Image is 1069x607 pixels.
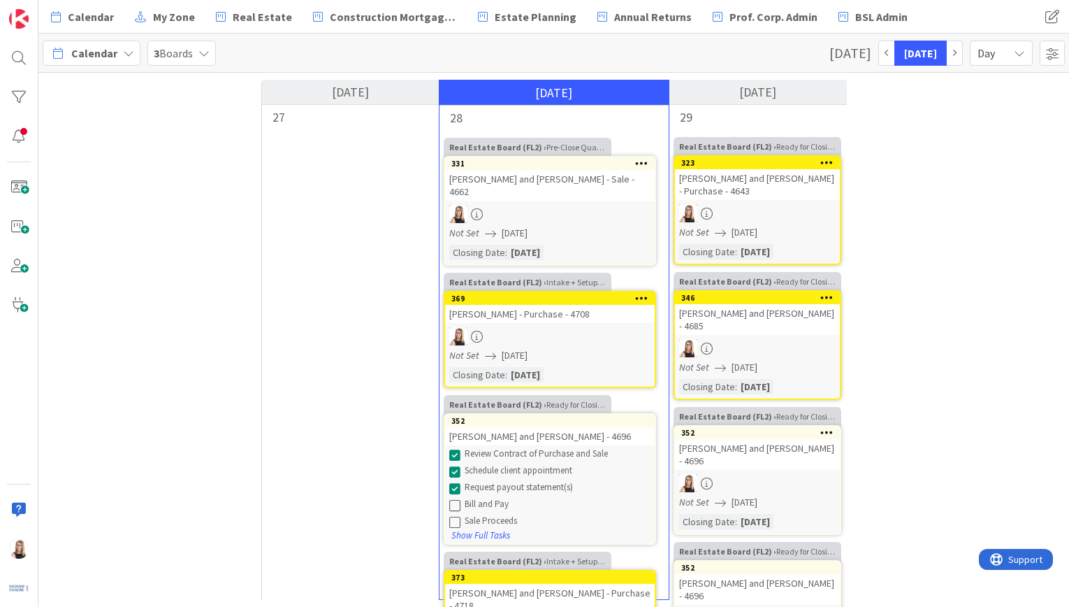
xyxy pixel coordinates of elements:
[737,514,773,529] div: [DATE]
[208,4,300,29] a: Real Estate
[679,204,697,222] img: DB
[445,157,655,201] div: 331[PERSON_NAME] and [PERSON_NAME] - Sale - 4662
[444,291,656,388] a: 369[PERSON_NAME] - Purchase - 4708DBNot Set[DATE]Closing Date:[DATE]
[894,41,947,66] button: [DATE]
[495,8,576,25] span: Estate Planning
[449,277,546,287] b: Real Estate Board (FL2) ›
[444,138,611,159] div: Pre-Close Quality Check
[679,339,697,357] img: DB
[445,292,655,305] div: 369
[669,80,847,105] div: [DATE]
[732,360,757,375] span: [DATE]
[502,348,528,363] span: [DATE]
[9,539,29,559] img: DB
[737,244,773,259] div: [DATE]
[735,379,737,394] span: :
[262,80,439,105] div: [DATE]
[675,562,840,574] div: 352
[675,292,840,335] div: 346[PERSON_NAME] and [PERSON_NAME] - 4685
[675,292,840,304] div: 346
[729,8,817,25] span: Prof. Corp. Admin
[675,304,840,335] div: [PERSON_NAME] and [PERSON_NAME] - 4685
[675,169,840,200] div: [PERSON_NAME] and [PERSON_NAME] - Purchase - 4643
[445,292,655,323] div: 369[PERSON_NAME] - Purchase - 4708
[444,413,656,545] a: 352[PERSON_NAME] and [PERSON_NAME] - 4696Review Contract of Purchase and SaleSchedule client appo...
[502,226,528,241] span: [DATE]
[675,562,840,605] div: 352[PERSON_NAME] and [PERSON_NAME] - 4696
[445,415,655,427] div: 352
[465,515,650,527] div: Sale Proceeds
[732,495,757,510] span: [DATE]
[830,4,916,29] a: BSL Admin
[675,574,840,605] div: [PERSON_NAME] and [PERSON_NAME] - 4696
[445,415,655,445] div: 352[PERSON_NAME] and [PERSON_NAME] - 4696
[679,361,709,373] i: Not Set
[43,4,122,29] a: Calendar
[675,339,840,357] div: DB
[9,578,29,598] img: avatar
[450,108,669,127] div: 28
[679,379,735,394] div: Closing Date
[445,305,655,323] div: [PERSON_NAME] - Purchase - 4708
[29,2,64,19] span: Support
[154,45,193,62] span: Boards
[681,158,840,168] div: 323
[449,245,505,260] div: Closing Date
[737,379,773,394] div: [DATE]
[445,571,655,584] div: 373
[465,482,650,493] div: Request payout statement(s)
[449,367,505,383] div: Closing Date
[465,499,650,510] div: Bill and Pay
[444,552,611,573] div: Intake + Setup + Due Diligence
[679,496,709,508] i: Not Set
[330,8,457,25] span: Construction Mortgages - Draws
[465,448,650,459] div: Review Contract of Purchase and Sale
[233,8,292,25] span: Real Estate
[614,8,692,25] span: Annual Returns
[674,272,841,294] div: Ready for Closing
[679,546,776,557] b: Real Estate Board (FL2) ›
[445,205,655,223] div: DB
[126,4,203,29] a: My Zone
[674,137,841,159] div: Ready for Closing
[675,157,840,200] div: 323[PERSON_NAME] and [PERSON_NAME] - Purchase - 4643
[449,556,546,566] b: Real Estate Board (FL2) ›
[681,428,840,438] div: 352
[679,276,776,287] b: Real Estate Board (FL2) ›
[679,474,697,492] img: DB
[675,157,840,169] div: 323
[451,573,655,583] div: 373
[675,204,840,222] div: DB
[154,46,159,60] b: 3
[732,225,757,240] span: [DATE]
[675,427,840,439] div: 352
[445,157,655,170] div: 331
[71,45,117,62] span: Calendar
[445,427,655,445] div: [PERSON_NAME] and [PERSON_NAME] - 4696
[68,8,114,25] span: Calendar
[505,245,507,260] span: :
[439,80,669,106] div: [DATE]
[444,156,656,266] a: 331[PERSON_NAME] and [PERSON_NAME] - Sale - 4662DBNot Set[DATE]Closing Date:[DATE]
[829,46,871,60] div: [DATE]
[589,4,700,29] a: Annual Returns
[444,395,611,417] div: Ready for Closing
[674,542,841,564] div: Ready for Closing
[465,465,650,476] div: Schedule client appointment
[680,108,847,127] div: 29
[505,367,507,383] span: :
[153,8,195,25] span: My Zone
[451,294,655,303] div: 369
[674,425,841,535] a: 352[PERSON_NAME] and [PERSON_NAME] - 4696DBNot Set[DATE]Closing Date:[DATE]
[507,245,544,260] div: [DATE]
[679,141,776,152] b: Real Estate Board (FL2) ›
[449,227,479,239] i: Not Set
[675,474,840,492] div: DB
[855,8,908,25] span: BSL Admin
[735,244,737,259] span: :
[449,205,467,223] img: DB
[507,367,544,383] div: [DATE]
[449,399,546,410] b: Real Estate Board (FL2) ›
[674,407,841,429] div: Ready for Closing
[679,411,776,422] b: Real Estate Board (FL2) ›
